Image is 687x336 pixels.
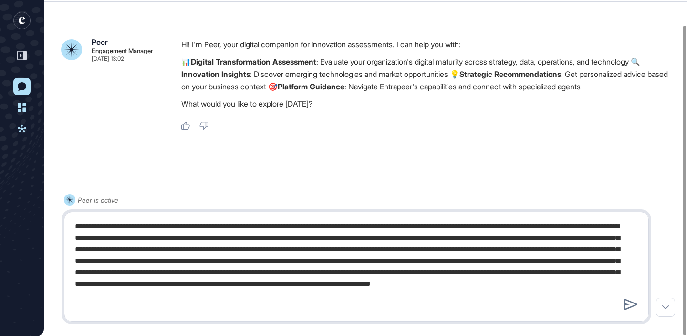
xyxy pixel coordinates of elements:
[181,38,677,51] p: Hi! I'm Peer, your digital companion for innovation assessments. I can help you with:
[181,98,677,110] p: What would you like to explore [DATE]?
[181,69,250,79] strong: Innovation Insights
[78,194,118,206] div: Peer is active
[13,12,31,29] div: entrapeer-logo
[92,56,124,62] div: [DATE] 13:02
[181,55,677,93] p: 📊 : Evaluate your organization's digital maturity across strategy, data, operations, and technolo...
[92,48,153,54] div: Engagement Manager
[459,69,561,79] strong: Strategic Recommendations
[92,38,108,46] div: Peer
[191,57,316,66] strong: Digital Transformation Assessment
[278,82,344,91] strong: Platform Guidance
